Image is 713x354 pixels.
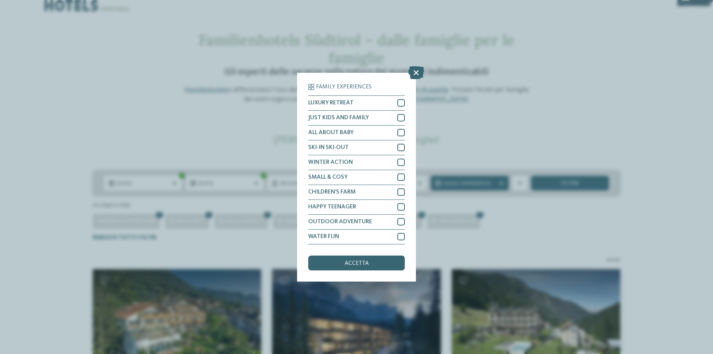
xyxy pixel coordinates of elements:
span: LUXURY RETREAT [308,100,354,106]
span: SKI-IN SKI-OUT [308,144,349,150]
span: OUTDOOR ADVENTURE [308,219,372,225]
span: CHILDREN’S FARM [308,189,356,195]
span: WINTER ACTION [308,159,353,165]
span: WATER FUN [308,234,339,240]
span: accetta [345,260,369,266]
span: SMALL & COSY [308,174,348,180]
span: Family Experiences [316,84,372,90]
span: ALL ABOUT BABY [308,130,354,136]
span: JUST KIDS AND FAMILY [308,115,369,121]
span: HAPPY TEENAGER [308,204,356,210]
